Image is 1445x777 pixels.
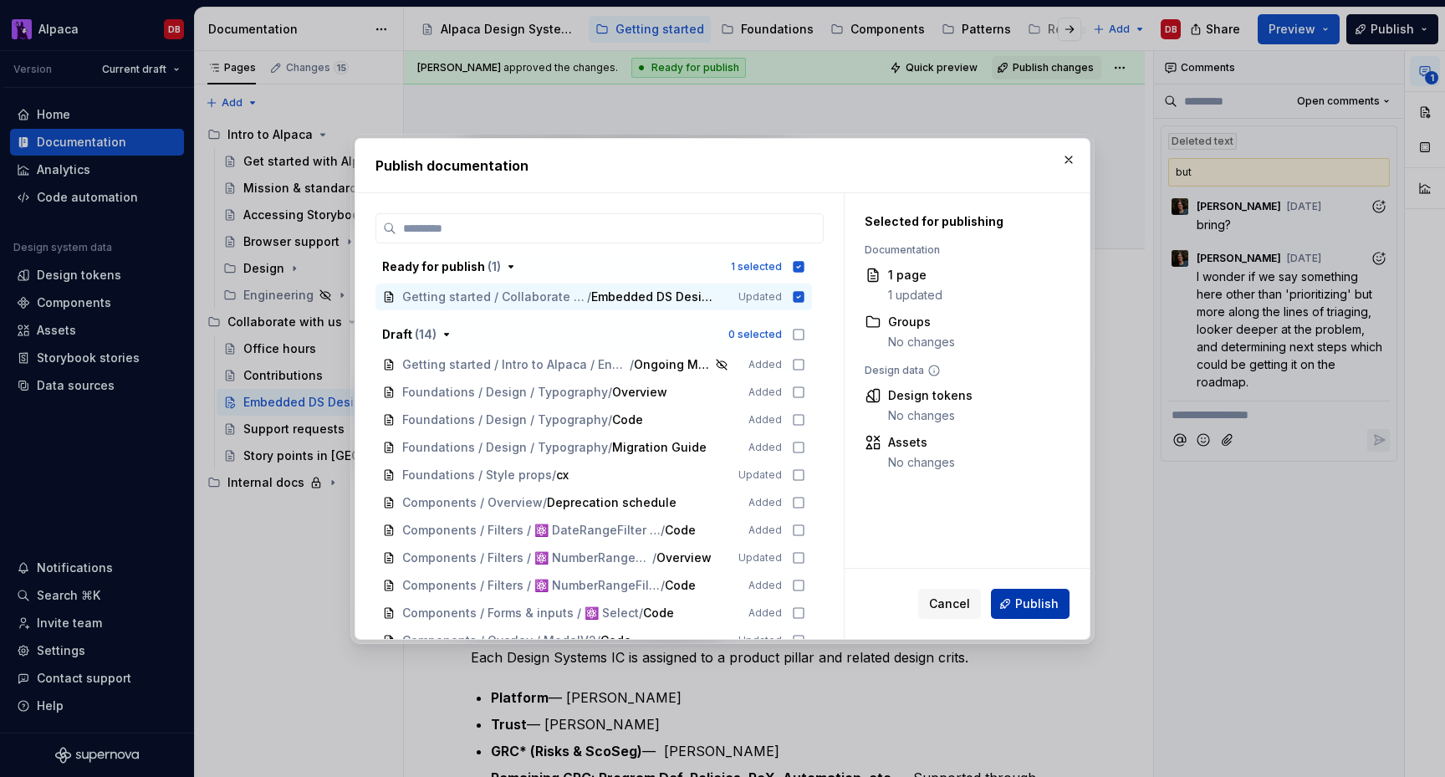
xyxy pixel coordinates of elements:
span: Code [600,632,634,649]
span: Publish [1015,596,1059,612]
button: Draft (14)0 selected [375,321,812,348]
span: Overview [612,384,667,401]
span: Components / Overview [402,494,543,511]
span: Added [748,441,782,454]
span: Foundations / Design / Typography [402,439,608,456]
div: Selected for publishing [865,213,1061,230]
div: 1 selected [731,260,782,273]
span: Foundations / Design / Typography [402,384,608,401]
span: ( 1 ) [488,259,501,273]
span: / [608,384,612,401]
button: Cancel [918,589,981,619]
span: Cancel [929,596,970,612]
span: Added [748,496,782,509]
span: / [608,412,612,428]
span: Updated [738,290,782,304]
span: / [661,522,665,539]
span: / [608,439,612,456]
span: Embedded DS Designers [591,289,715,305]
button: Publish [991,589,1070,619]
div: Assets [888,434,955,451]
span: Added [748,606,782,620]
div: Design data [865,364,1061,377]
span: / [652,550,656,566]
div: Draft [382,326,437,343]
span: Added [748,386,782,399]
span: ( 14 ) [415,327,437,341]
span: Added [748,413,782,427]
div: Ready for publish [382,258,501,275]
span: Components / Overlay / ModalV2 [402,632,596,649]
span: Components / Filters / ⚛️ NumberRangeFilter 🆕 [402,550,652,566]
span: Components / Filters / ⚛️ NumberRangeFilter 🆕 [402,577,661,594]
span: Components / Filters / ⚛️ DateRangeFilter 🆕 [402,522,661,539]
span: Overview [656,550,712,566]
span: / [596,632,600,649]
span: Code [612,412,646,428]
span: / [543,494,547,511]
span: Deprecation schedule [547,494,677,511]
div: Design tokens [888,387,973,404]
span: Updated [738,634,782,647]
span: / [630,356,634,373]
span: Code [643,605,677,621]
div: No changes [888,334,955,350]
span: Code [665,522,698,539]
div: Documentation [865,243,1061,257]
span: Added [748,579,782,592]
div: 0 selected [728,328,782,341]
span: Code [665,577,698,594]
h2: Publish documentation [375,156,1070,176]
span: Updated [738,551,782,565]
span: Foundations / Design / Typography [402,412,608,428]
div: Groups [888,314,955,330]
div: No changes [888,407,973,424]
button: Ready for publish (1)1 selected [375,253,812,280]
span: / [552,467,556,483]
div: 1 page [888,267,942,284]
span: Migration Guide [612,439,707,456]
div: No changes [888,454,955,471]
span: / [587,289,591,305]
span: Added [748,358,782,371]
span: / [639,605,643,621]
div: 1 updated [888,287,942,304]
span: Components / Forms & inputs / ⚛️ Select [402,605,639,621]
span: Getting started / Intro to Alpaca / Engineering / Migrations [402,356,630,373]
span: Updated [738,468,782,482]
span: Foundations / Style props [402,467,552,483]
span: cx [556,467,590,483]
span: / [661,577,665,594]
span: Added [748,524,782,537]
span: Ongoing Migrations [634,356,712,373]
span: Getting started / Collaborate with us [402,289,587,305]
